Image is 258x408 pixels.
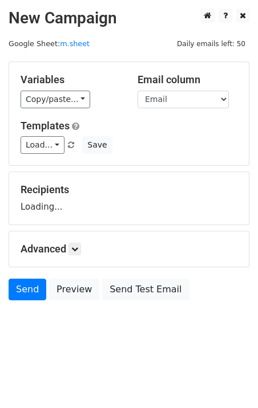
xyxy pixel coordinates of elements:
[21,120,70,132] a: Templates
[173,39,249,48] a: Daily emails left: 50
[21,91,90,108] a: Copy/paste...
[21,183,237,196] h5: Recipients
[21,74,120,86] h5: Variables
[9,39,90,48] small: Google Sheet:
[60,39,90,48] a: m.sheet
[102,279,189,300] a: Send Test Email
[173,38,249,50] span: Daily emails left: 50
[49,279,99,300] a: Preview
[21,243,237,255] h5: Advanced
[9,9,249,28] h2: New Campaign
[9,279,46,300] a: Send
[21,183,237,213] div: Loading...
[21,136,64,154] a: Load...
[82,136,112,154] button: Save
[138,74,237,86] h5: Email column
